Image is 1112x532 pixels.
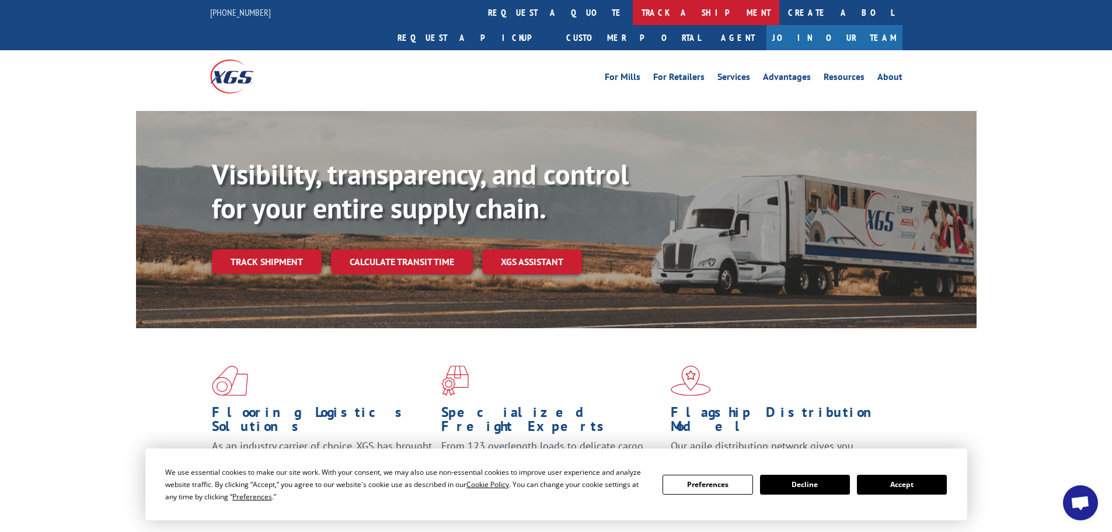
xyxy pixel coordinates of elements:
[441,405,662,439] h1: Specialized Freight Experts
[763,72,811,85] a: Advantages
[663,475,752,495] button: Preferences
[441,439,662,491] p: From 123 overlength loads to delicate cargo, our experienced staff knows the best way to move you...
[877,72,902,85] a: About
[653,72,705,85] a: For Retailers
[671,439,886,467] span: Our agile distribution network gives you nationwide inventory management on demand.
[331,249,473,274] a: Calculate transit time
[605,72,640,85] a: For Mills
[232,492,272,502] span: Preferences
[557,25,709,50] a: Customer Portal
[1063,485,1098,520] div: Open chat
[212,366,248,396] img: xgs-icon-total-supply-chain-intelligence-red
[717,72,750,85] a: Services
[482,249,582,274] a: XGS ASSISTANT
[760,475,850,495] button: Decline
[145,448,967,520] div: Cookie Consent Prompt
[389,25,557,50] a: Request a pickup
[466,479,509,489] span: Cookie Policy
[212,439,432,481] span: As an industry carrier of choice, XGS has brought innovation and dedication to flooring logistics...
[212,405,433,439] h1: Flooring Logistics Solutions
[441,366,469,396] img: xgs-icon-focused-on-flooring-red
[165,466,649,503] div: We use essential cookies to make our site work. With your consent, we may also use non-essential ...
[709,25,766,50] a: Agent
[212,156,629,226] b: Visibility, transparency, and control for your entire supply chain.
[671,405,891,439] h1: Flagship Distribution Model
[210,6,271,18] a: [PHONE_NUMBER]
[671,366,711,396] img: xgs-icon-flagship-distribution-model-red
[857,475,947,495] button: Accept
[212,249,322,274] a: Track shipment
[766,25,902,50] a: Join Our Team
[824,72,864,85] a: Resources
